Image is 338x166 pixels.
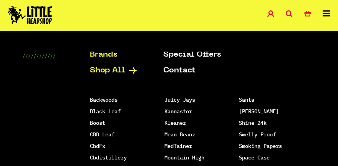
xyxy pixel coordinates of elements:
a: Smelly Proof [239,131,276,138]
a: Mean Beanz [164,131,195,138]
a: Smoking Papers [239,143,282,149]
a: Shine 24k [239,119,267,126]
a: Black Leaf [90,108,121,115]
a: Cbdistillery [90,154,127,161]
a: Mountain High [164,154,204,161]
a: Backwoods [90,96,118,103]
a: Boost [90,119,105,126]
a: Contact [163,67,221,75]
img: Little Head Shop Logo [8,6,52,24]
a: Special Offers [163,51,221,59]
a: Juicy Jays [164,96,195,103]
a: CBD Leaf [90,131,114,138]
a: Brands [90,51,148,59]
a: Kleaner [164,119,186,126]
a: MedTainer [164,143,192,149]
a: Santa [PERSON_NAME] [239,96,279,115]
a: Kannastor [164,108,192,115]
a: CbdFx [90,143,105,149]
a: Shop All [90,67,148,75]
a: Space Case [239,154,270,161]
